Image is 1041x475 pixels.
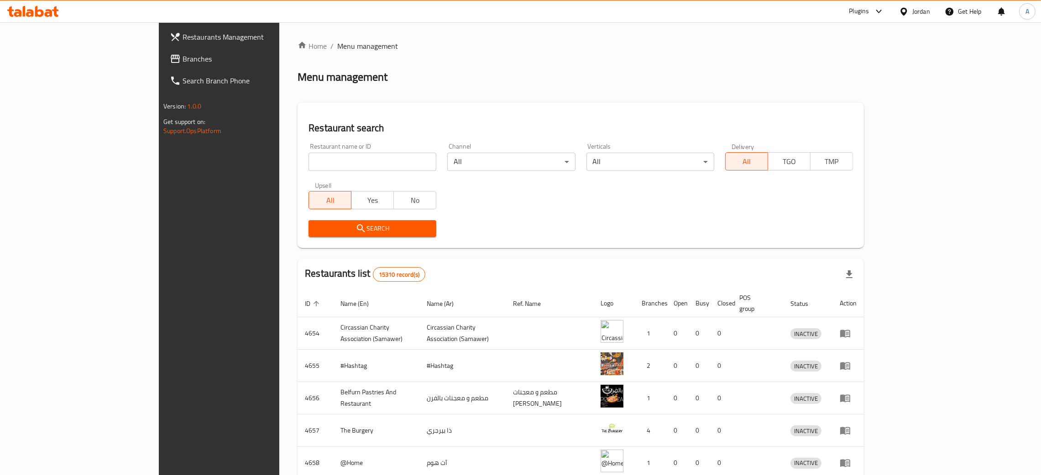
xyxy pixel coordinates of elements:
button: TMP [810,152,853,170]
td: 0 [666,350,688,382]
div: Menu [840,425,857,436]
td: Belfurn Pastries And Restaurant [333,382,419,414]
a: Search Branch Phone [162,70,333,92]
td: 0 [710,414,732,447]
label: Upsell [315,182,332,188]
div: Menu [840,392,857,403]
div: Menu [840,360,857,371]
td: 0 [666,414,688,447]
div: Total records count [373,267,425,282]
th: Closed [710,289,732,317]
span: All [313,194,348,207]
td: 0 [710,350,732,382]
span: All [729,155,764,168]
td: 0 [710,382,732,414]
td: 0 [710,317,732,350]
h2: Restaurants list [305,267,425,282]
td: 0 [666,317,688,350]
span: Name (Ar) [427,298,466,309]
div: INACTIVE [790,393,821,404]
div: Menu [840,328,857,339]
td: 0 [688,350,710,382]
a: Restaurants Management [162,26,333,48]
span: Get support on: [163,116,205,128]
td: 0 [688,317,710,350]
div: All [586,153,714,171]
h2: Menu management [298,70,387,84]
td: 0 [688,414,710,447]
span: Yes [355,194,390,207]
button: Yes [351,191,394,209]
th: Busy [688,289,710,317]
label: Delivery [732,143,754,150]
td: 4 [634,414,666,447]
td: مطعم و معجنات [PERSON_NAME] [506,382,593,414]
td: 2 [634,350,666,382]
span: Ref. Name [513,298,553,309]
th: Logo [593,289,634,317]
span: INACTIVE [790,393,821,404]
span: TGO [772,155,807,168]
span: Menu management [337,41,398,52]
input: Search for restaurant name or ID.. [309,153,436,171]
button: TGO [768,152,811,170]
span: Search [316,223,429,234]
td: مطعم و معجنات بالفرن [419,382,506,414]
td: 0 [688,382,710,414]
span: TMP [814,155,849,168]
th: Branches [634,289,666,317]
button: No [393,191,436,209]
td: #Hashtag [419,350,506,382]
td: ذا بيرجري [419,414,506,447]
span: INACTIVE [790,426,821,436]
a: Support.OpsPlatform [163,125,221,137]
div: Export file [838,263,860,285]
button: Search [309,220,436,237]
img: #Hashtag [601,352,623,375]
th: Open [666,289,688,317]
button: All [309,191,351,209]
a: Branches [162,48,333,70]
span: Status [790,298,820,309]
button: All [725,152,768,170]
img: Belfurn Pastries And Restaurant [601,385,623,408]
span: POS group [739,292,772,314]
span: Name (En) [340,298,381,309]
span: Version: [163,100,186,112]
img: ​Circassian ​Charity ​Association​ (Samawer) [601,320,623,343]
th: Action [832,289,864,317]
div: INACTIVE [790,328,821,339]
span: 15310 record(s) [373,270,425,279]
td: #Hashtag [333,350,419,382]
span: INACTIVE [790,329,821,339]
div: Jordan [912,6,930,16]
img: The Burgery [601,417,623,440]
td: 0 [666,382,688,414]
div: Plugins [849,6,869,17]
td: 1 [634,317,666,350]
span: INACTIVE [790,361,821,372]
div: All [447,153,575,171]
span: Branches [183,53,325,64]
span: Restaurants Management [183,31,325,42]
span: 1.0.0 [187,100,201,112]
td: ​Circassian ​Charity ​Association​ (Samawer) [333,317,419,350]
td: The Burgery [333,414,419,447]
img: @Home [601,449,623,472]
span: INACTIVE [790,458,821,468]
td: ​Circassian ​Charity ​Association​ (Samawer) [419,317,506,350]
div: Menu [840,457,857,468]
td: 1 [634,382,666,414]
span: Search Branch Phone [183,75,325,86]
nav: breadcrumb [298,41,864,52]
span: A [1025,6,1029,16]
span: No [398,194,433,207]
span: ID [305,298,322,309]
h2: Restaurant search [309,121,853,135]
